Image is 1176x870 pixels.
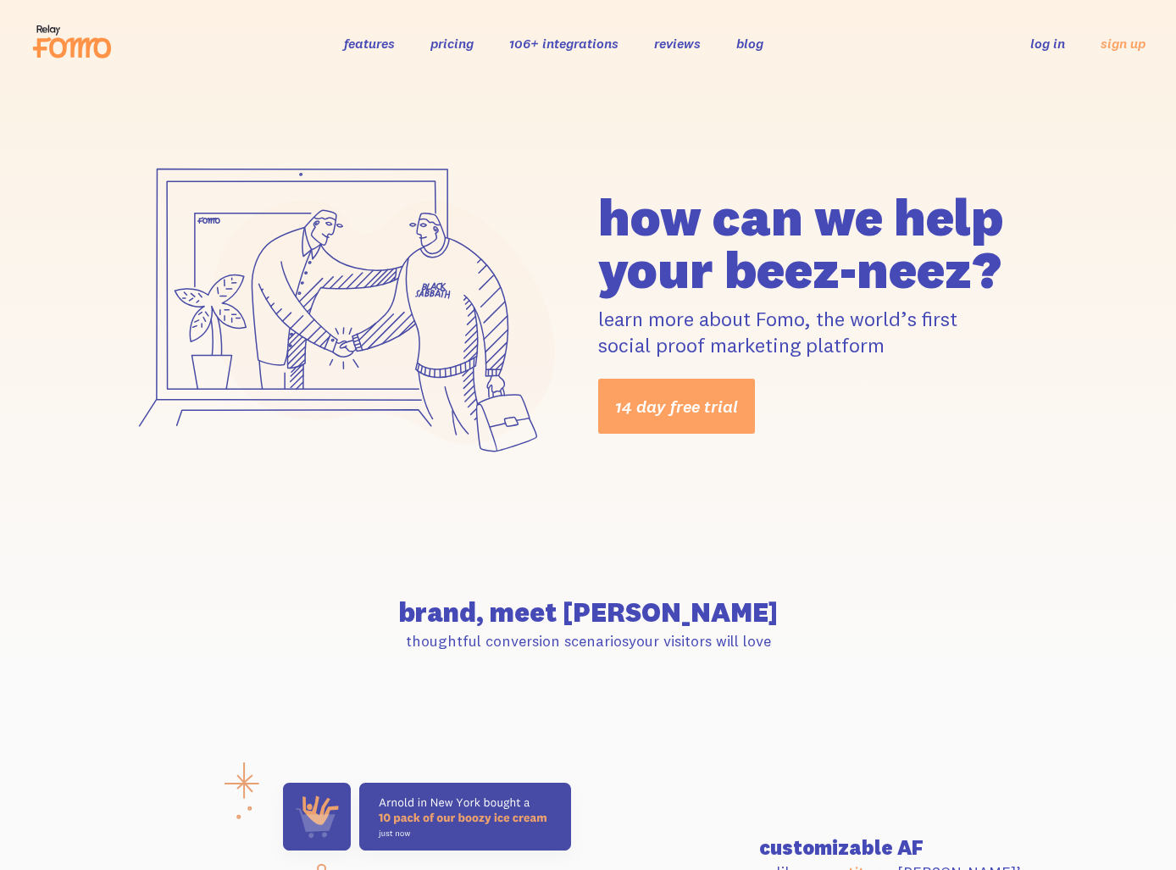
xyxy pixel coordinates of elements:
h2: brand, meet [PERSON_NAME] [115,599,1061,626]
a: blog [736,35,763,52]
a: log in [1030,35,1065,52]
a: features [344,35,395,52]
a: 14 day free trial [598,379,755,434]
h1: how can we help your beez-neez? [598,191,1061,296]
h3: customizable AF [759,837,1061,857]
p: learn more about Fomo, the world’s first social proof marketing platform [598,306,1061,358]
a: reviews [654,35,701,52]
a: pricing [430,35,474,52]
a: 106+ integrations [509,35,619,52]
a: sign up [1101,35,1145,53]
p: thoughtful conversion scenarios your visitors will love [115,631,1061,651]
